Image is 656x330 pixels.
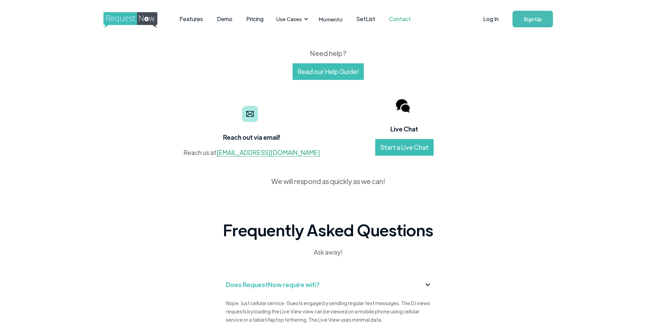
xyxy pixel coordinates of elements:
[512,11,553,27] a: Sign Up
[226,299,431,324] p: Nope. Just cellular service. Guests engage by sending regular text messages. The DJ views request...
[382,8,418,30] a: Contact
[375,139,434,156] a: Start a Live Chat
[312,9,350,29] a: Momento
[390,124,418,134] h5: Live Chat
[216,148,320,157] a: [EMAIL_ADDRESS][DOMAIN_NAME]
[293,63,364,80] a: Read our Help Guide!
[276,15,302,23] div: Use Cases
[242,247,414,257] div: Ask away!
[223,132,280,142] h5: Reach out via email!
[210,8,239,30] a: Demo
[223,219,433,240] h2: Frequently Asked Questions
[184,147,320,158] div: Reach us at
[173,8,210,30] a: Features
[103,12,170,28] img: requestnow logo
[350,8,382,30] a: SetList
[476,7,506,31] a: Log In
[166,48,491,58] div: Need help?
[239,8,270,30] a: Pricing
[271,176,385,186] div: We will respond as quickly as we can!
[226,279,320,290] div: Does RequestNow require wifi?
